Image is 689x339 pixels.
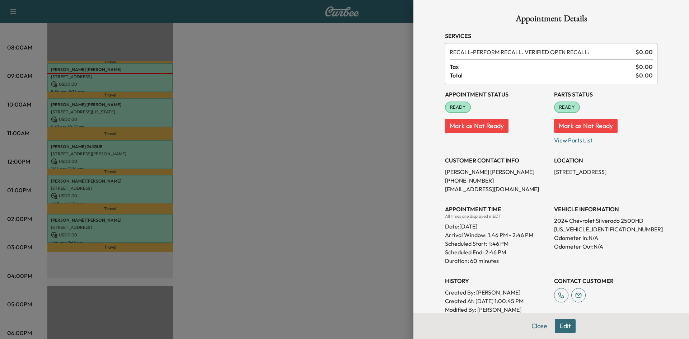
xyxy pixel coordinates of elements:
p: 2:46 PM [485,248,506,256]
button: Mark as Not Ready [445,119,508,133]
p: View Parts List [554,133,657,145]
h3: Parts Status [554,90,657,99]
div: Date: [DATE] [445,219,548,231]
p: Scheduled Start: [445,239,487,248]
h1: Appointment Details [445,14,657,26]
p: [PHONE_NUMBER] [445,176,548,185]
span: Tax [450,62,636,71]
span: 1:46 PM - 2:46 PM [488,231,533,239]
span: READY [555,104,579,111]
button: Close [527,319,552,333]
h3: APPOINTMENT TIME [445,205,548,213]
span: READY [446,104,470,111]
p: [PERSON_NAME] [PERSON_NAME] [445,168,548,176]
p: [US_VEHICLE_IDENTIFICATION_NUMBER] [554,225,657,234]
span: $ 0.00 [636,71,653,80]
p: Created At : [DATE] 1:00:45 PM [445,297,548,305]
h3: Appointment Status [445,90,548,99]
span: $ 0.00 [636,48,653,56]
h3: CUSTOMER CONTACT INFO [445,156,548,165]
p: Arrival Window: [445,231,548,239]
h3: CONTACT CUSTOMER [554,277,657,285]
h3: VEHICLE INFORMATION [554,205,657,213]
button: Mark as Not Ready [554,119,618,133]
p: Odometer Out: N/A [554,242,657,251]
span: Total [450,71,636,80]
p: [STREET_ADDRESS] [554,168,657,176]
h3: LOCATION [554,156,657,165]
p: 1:46 PM [489,239,508,248]
p: Odometer In: N/A [554,234,657,242]
p: Created By : [PERSON_NAME] [445,288,548,297]
p: Scheduled End: [445,248,484,256]
h3: History [445,277,548,285]
p: Modified By : [PERSON_NAME] [445,305,548,314]
h3: Services [445,32,657,40]
p: [EMAIL_ADDRESS][DOMAIN_NAME] [445,185,548,193]
p: 2024 Chevrolet Silverado 2500HD [554,216,657,225]
button: Edit [555,319,576,333]
span: PERFORM RECALL. VERIFIED OPEN RECALL: [450,48,633,56]
span: $ 0.00 [636,62,653,71]
div: All times are displayed in EDT [445,213,548,219]
p: Duration: 60 minutes [445,256,548,265]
